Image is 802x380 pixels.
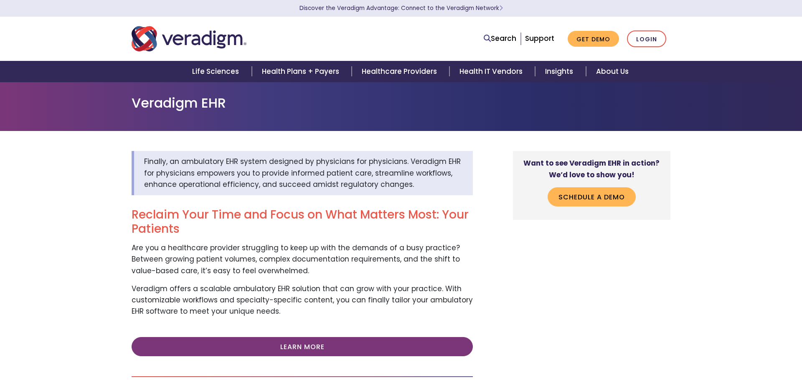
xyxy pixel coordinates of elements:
p: Are you a healthcare provider struggling to keep up with the demands of a busy practice? Between ... [132,242,473,277]
strong: Want to see Veradigm EHR in action? We’d love to show you! [523,158,660,179]
a: Support [525,33,554,43]
a: About Us [586,61,639,82]
span: Learn More [499,4,503,12]
h2: Reclaim Your Time and Focus on What Matters Most: Your Patients [132,208,473,236]
a: Life Sciences [182,61,251,82]
a: Healthcare Providers [352,61,449,82]
a: Schedule a Demo [548,187,636,206]
h1: Veradigm EHR [132,95,670,111]
a: Get Demo [568,31,619,47]
a: Login [627,30,666,48]
a: Learn More [132,337,473,356]
span: Finally, an ambulatory EHR system designed by physicians for physicians. Veradigm EHR for physici... [144,156,461,189]
a: Insights [535,61,586,82]
img: Veradigm logo [132,25,246,53]
a: Health Plans + Payers [252,61,352,82]
a: Discover the Veradigm Advantage: Connect to the Veradigm NetworkLearn More [299,4,503,12]
p: Veradigm offers a scalable ambulatory EHR solution that can grow with your practice. With customi... [132,283,473,317]
a: Health IT Vendors [449,61,535,82]
a: Search [484,33,516,44]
